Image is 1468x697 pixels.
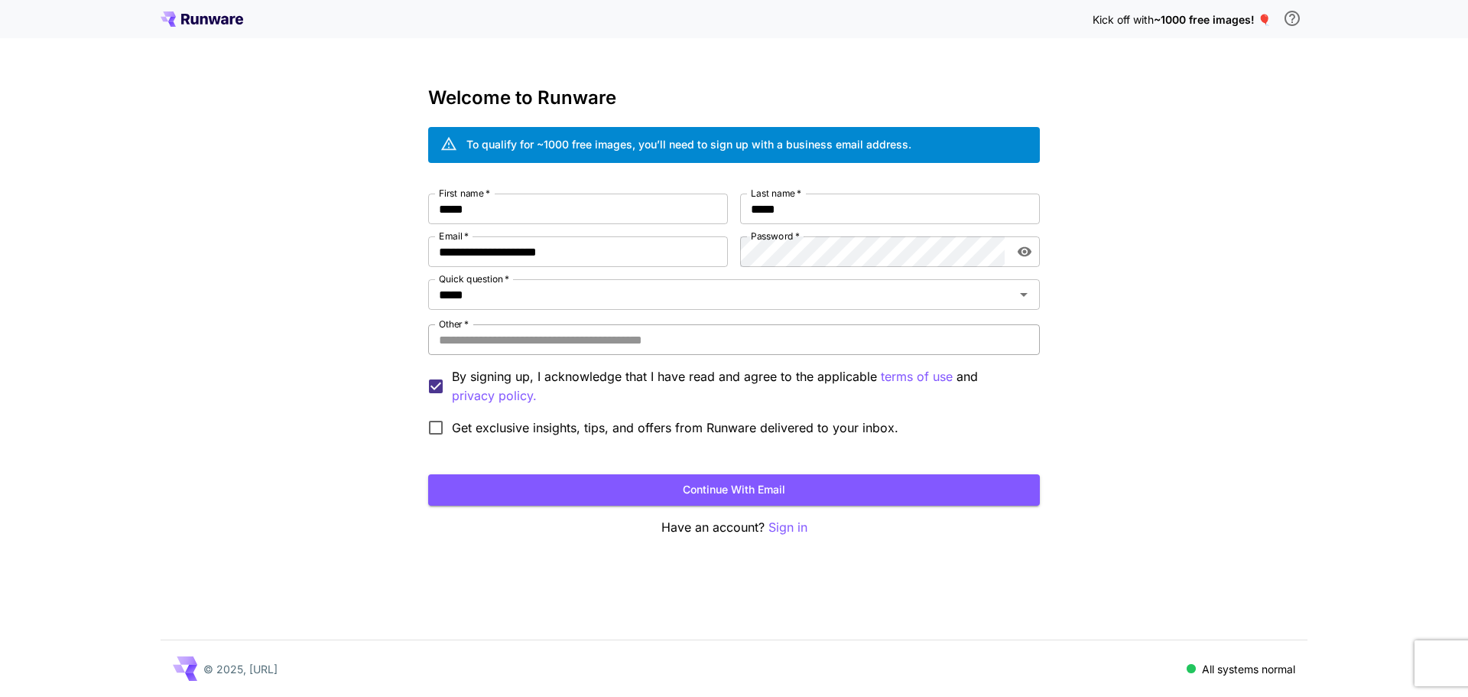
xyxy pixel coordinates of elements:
button: Sign in [768,518,807,537]
h3: Welcome to Runware [428,87,1040,109]
p: By signing up, I acknowledge that I have read and agree to the applicable and [452,367,1028,405]
p: All systems normal [1202,661,1295,677]
button: Continue with email [428,474,1040,506]
span: Kick off with [1093,13,1154,26]
label: Other [439,318,469,331]
button: toggle password visibility [1011,238,1038,265]
label: Password [751,230,800,243]
button: Open [1013,284,1034,305]
button: In order to qualify for free credit, you need to sign up with a business email address and click ... [1277,3,1307,34]
label: Quick question [439,272,509,285]
p: Have an account? [428,518,1040,537]
button: By signing up, I acknowledge that I have read and agree to the applicable terms of use and [452,386,537,405]
span: Get exclusive insights, tips, and offers from Runware delivered to your inbox. [452,419,898,437]
label: Email [439,230,469,243]
p: © 2025, [URL] [203,661,278,677]
button: By signing up, I acknowledge that I have read and agree to the applicable and privacy policy. [881,367,953,386]
label: Last name [751,187,801,200]
p: privacy policy. [452,386,537,405]
span: ~1000 free images! 🎈 [1154,13,1271,26]
p: terms of use [881,367,953,386]
label: First name [439,187,490,200]
div: To qualify for ~1000 free images, you’ll need to sign up with a business email address. [466,136,911,152]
